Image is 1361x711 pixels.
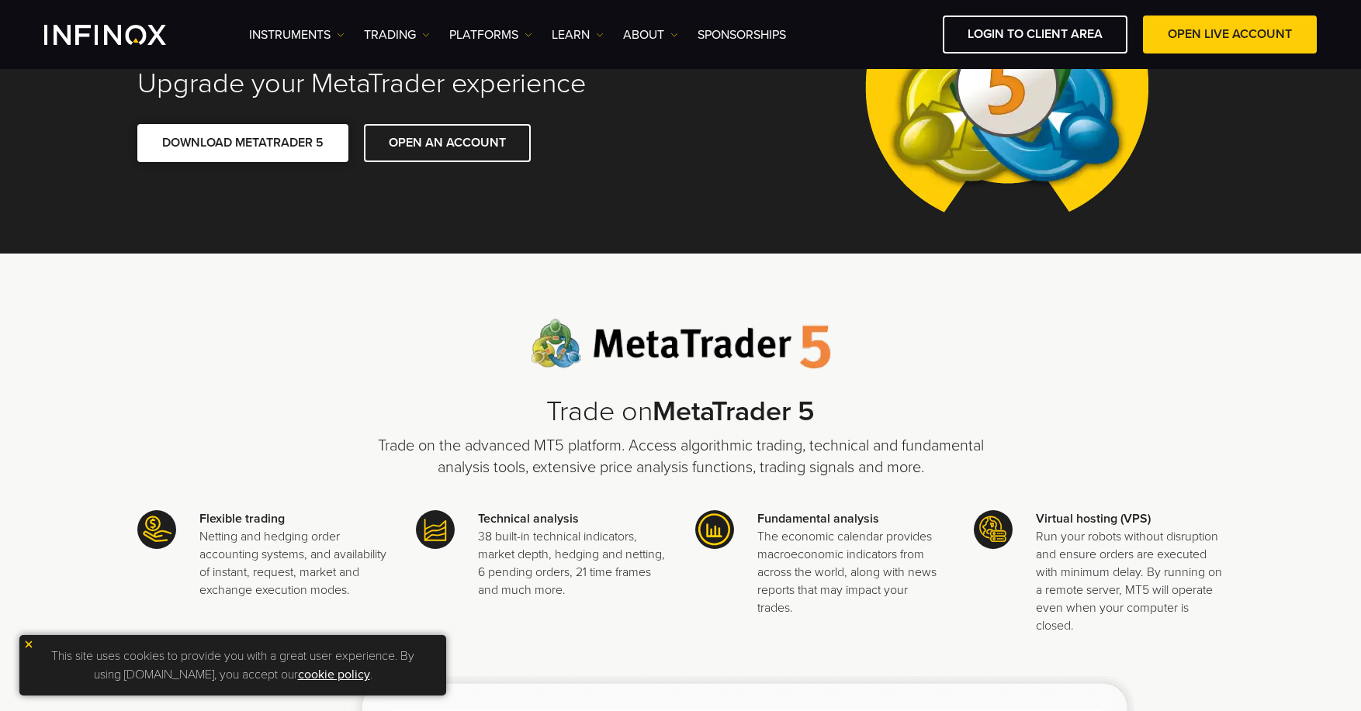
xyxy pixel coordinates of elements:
h2: Upgrade your MetaTrader experience [137,67,659,101]
a: TRADING [364,26,430,44]
a: INFINOX Logo [44,25,203,45]
img: yellow close icon [23,639,34,650]
strong: MetaTrader 5 [653,395,815,428]
a: SPONSORSHIPS [698,26,786,44]
img: Meta Trader 5 logo [531,319,831,369]
a: Instruments [249,26,345,44]
strong: Virtual hosting (VPS) [1036,511,1151,526]
img: Meta Trader 5 icon [137,510,176,549]
a: DOWNLOAD METATRADER 5 [137,124,348,162]
a: ABOUT [623,26,678,44]
a: Learn [552,26,604,44]
p: This site uses cookies to provide you with a great user experience. By using [DOMAIN_NAME], you a... [27,643,438,688]
a: PLATFORMS [449,26,532,44]
p: Trade on the advanced MT5 platform. Access algorithmic trading, technical and fundamental analysi... [370,435,991,478]
p: The economic calendar provides macroeconomic indicators from across the world, along with news re... [757,528,945,617]
a: OPEN AN ACCOUNT [364,124,531,162]
img: Meta Trader 5 icon [974,510,1013,549]
img: Meta Trader 5 icon [416,510,455,549]
a: LOGIN TO CLIENT AREA [943,16,1127,53]
h2: Trade on [370,395,991,429]
a: cookie policy [298,667,370,682]
img: Meta Trader 5 icon [695,510,734,549]
strong: Flexible trading [199,511,285,526]
a: OPEN LIVE ACCOUNT [1143,16,1317,53]
p: Netting and hedging order accounting systems, and availability of instant, request, market and ex... [199,528,387,599]
p: 38 built-in technical indicators, market depth, hedging and netting, 6 pending orders, 21 time fr... [478,528,666,599]
p: Run your robots without disruption and ensure orders are executed with minimum delay. By running ... [1036,528,1224,635]
strong: Fundamental analysis [757,511,879,526]
strong: Technical analysis [478,511,579,526]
